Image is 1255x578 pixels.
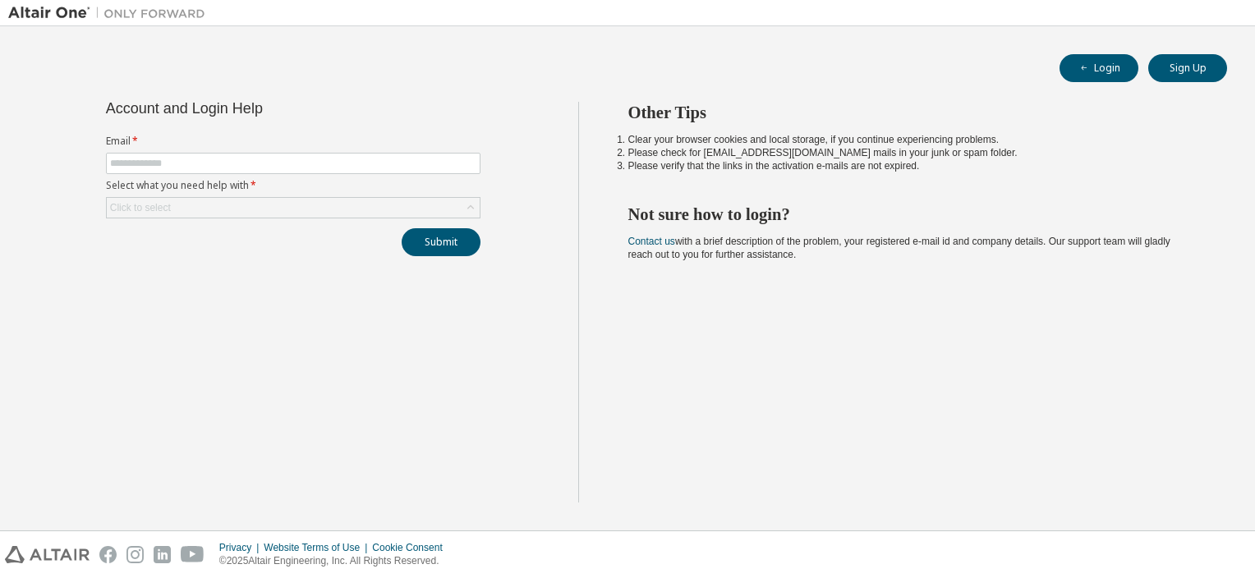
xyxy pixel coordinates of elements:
li: Please check for [EMAIL_ADDRESS][DOMAIN_NAME] mails in your junk or spam folder. [628,146,1198,159]
a: Contact us [628,236,675,247]
button: Sign Up [1148,54,1227,82]
button: Login [1060,54,1138,82]
li: Please verify that the links in the activation e-mails are not expired. [628,159,1198,172]
div: Click to select [110,201,171,214]
label: Select what you need help with [106,179,480,192]
img: linkedin.svg [154,546,171,563]
h2: Not sure how to login? [628,204,1198,225]
div: Account and Login Help [106,102,406,115]
img: altair_logo.svg [5,546,90,563]
div: Click to select [107,198,480,218]
label: Email [106,135,480,148]
div: Cookie Consent [372,541,452,554]
p: © 2025 Altair Engineering, Inc. All Rights Reserved. [219,554,453,568]
img: youtube.svg [181,546,205,563]
img: instagram.svg [126,546,144,563]
div: Website Terms of Use [264,541,372,554]
div: Privacy [219,541,264,554]
img: Altair One [8,5,214,21]
button: Submit [402,228,480,256]
span: with a brief description of the problem, your registered e-mail id and company details. Our suppo... [628,236,1170,260]
h2: Other Tips [628,102,1198,123]
li: Clear your browser cookies and local storage, if you continue experiencing problems. [628,133,1198,146]
img: facebook.svg [99,546,117,563]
